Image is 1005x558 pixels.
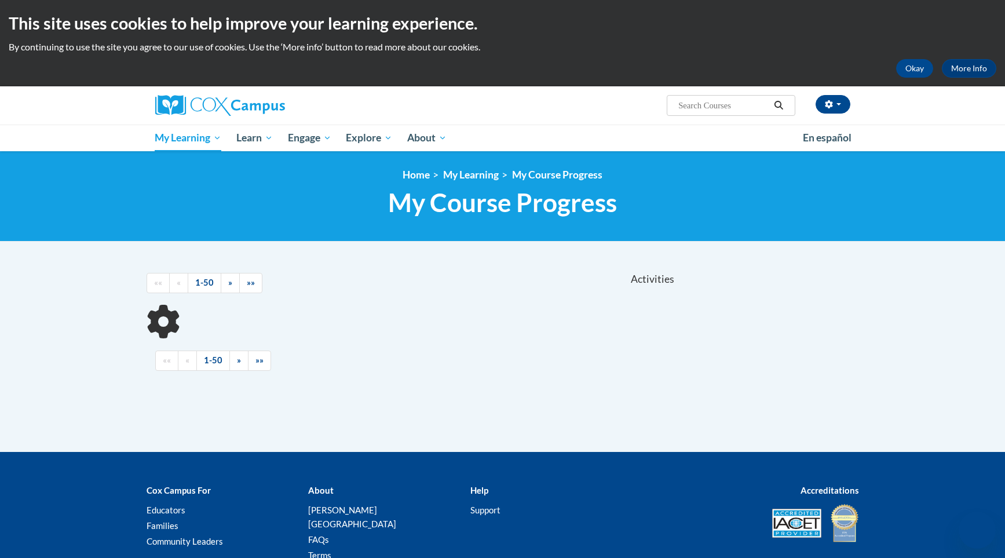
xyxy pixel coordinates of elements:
img: Accredited IACET® Provider [772,509,821,538]
span: »» [247,278,255,287]
a: 1-50 [196,351,230,371]
a: My Learning [443,169,499,181]
div: Main menu [138,125,868,151]
span: « [185,355,189,365]
p: By continuing to use the site you agree to our use of cookies. Use the ‘More info’ button to read... [9,41,996,53]
span: » [228,278,232,287]
a: Begining [147,273,170,293]
a: Support [470,505,500,515]
img: Cox Campus [155,95,285,116]
a: Community Leaders [147,536,223,546]
b: Help [470,485,488,495]
span: «« [154,278,162,287]
a: Cox Campus [155,95,375,116]
span: « [177,278,181,287]
b: Cox Campus For [147,485,211,495]
a: More Info [942,59,996,78]
a: My Course Progress [512,169,602,181]
a: End [239,273,262,293]
a: Families [147,520,178,531]
a: About [400,125,454,151]
span: Activities [631,273,674,286]
a: Previous [178,351,197,371]
span: » [237,355,241,365]
a: Learn [229,125,280,151]
h2: This site uses cookies to help improve your learning experience. [9,12,996,35]
a: Explore [338,125,400,151]
span: My Learning [155,131,221,145]
a: Educators [147,505,185,515]
a: End [248,351,271,371]
a: Next [221,273,240,293]
img: IDA® Accredited [830,503,859,544]
a: My Learning [148,125,229,151]
iframe: Button to launch messaging window [959,512,996,549]
a: Begining [155,351,178,371]
a: Engage [280,125,339,151]
b: About [308,485,334,495]
span: En español [803,132,851,144]
button: Account Settings [816,95,850,114]
span: «« [163,355,171,365]
a: En español [795,126,859,150]
button: Search [770,99,787,112]
button: Okay [896,59,933,78]
span: My Course Progress [388,187,617,218]
a: Previous [169,273,188,293]
span: Learn [236,131,273,145]
a: Next [229,351,248,371]
a: Home [403,169,430,181]
span: Explore [346,131,392,145]
span: Engage [288,131,331,145]
a: FAQs [308,534,329,545]
span: »» [255,355,264,365]
input: Search Courses [677,99,770,112]
a: 1-50 [188,273,221,293]
b: Accreditations [801,485,859,495]
a: [PERSON_NAME][GEOGRAPHIC_DATA] [308,505,396,529]
span: About [407,131,447,145]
